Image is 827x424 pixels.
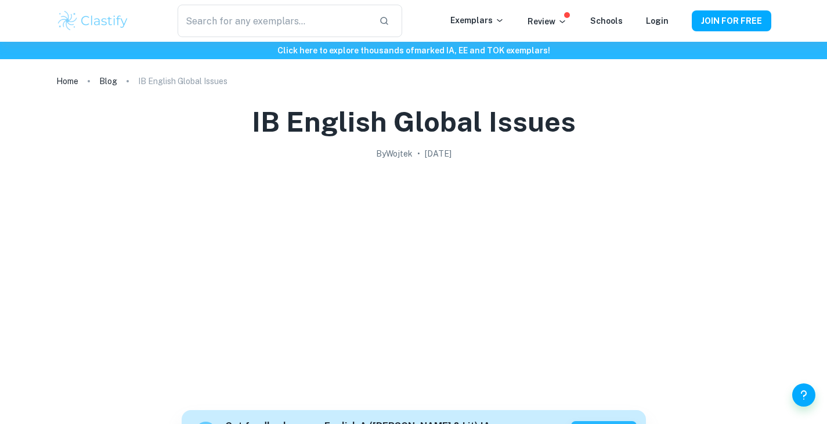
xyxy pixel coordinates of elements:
[56,9,130,32] img: Clastify logo
[182,165,646,397] img: IB English Global Issues cover image
[792,383,815,407] button: Help and Feedback
[178,5,369,37] input: Search for any exemplars...
[590,16,623,26] a: Schools
[450,14,504,27] p: Exemplars
[252,103,576,140] h1: IB English Global Issues
[692,10,771,31] button: JOIN FOR FREE
[417,147,420,160] p: •
[56,73,78,89] a: Home
[528,15,567,28] p: Review
[2,44,825,57] h6: Click here to explore thousands of marked IA, EE and TOK exemplars !
[138,75,227,88] p: IB English Global Issues
[376,147,413,160] h2: By Wojtek
[99,73,117,89] a: Blog
[646,16,669,26] a: Login
[425,147,452,160] h2: [DATE]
